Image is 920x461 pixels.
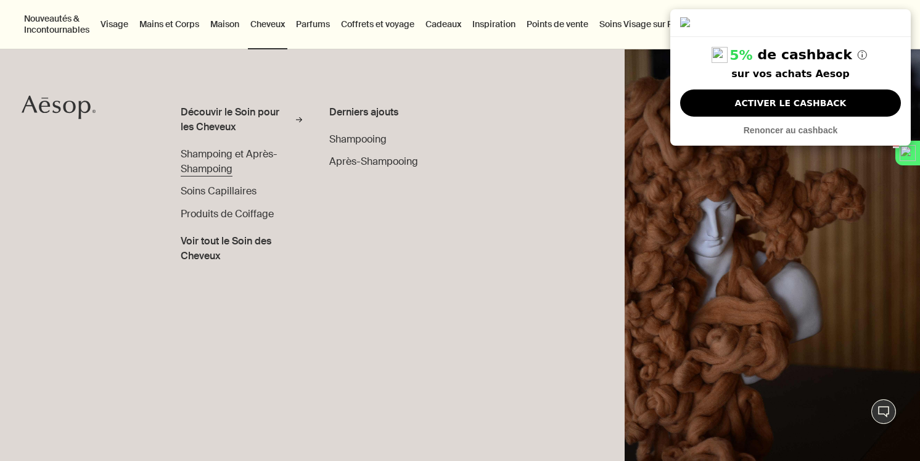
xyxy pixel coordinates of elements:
span: Soins Capillaires [181,185,257,197]
span: Shampooing [329,133,387,146]
a: Maison [208,16,242,32]
a: Mains et Corps [137,16,202,32]
a: Voir tout le Soin des Cheveux [181,229,302,264]
a: Inspiration [470,16,518,32]
div: Découvir le Soin pour les Cheveux [181,105,292,135]
a: Après-Shampooing [329,154,418,169]
span: Voir tout le Soin des Cheveux [181,234,302,264]
button: Chat en direct [871,399,896,424]
img: logo-with-title.png [10,8,20,19]
a: Soins Visage sur Rendez-Vous [597,16,722,32]
a: Visage [98,16,131,32]
a: Produits de Coiffage [181,207,274,222]
a: Cadeaux [423,16,464,32]
a: Découvir le Soin pour les Cheveux [181,105,302,139]
span: Après-Shampooing [329,155,418,168]
img: currency-symbol-green-no-circle.svg [41,38,57,54]
button: Nouveautés & Incontournables [22,10,92,38]
svg: Aesop [22,95,96,120]
a: Soins Capillaires [181,184,257,199]
span: 5% [59,38,82,54]
a: Parfums [294,16,332,32]
a: Coffrets et voyage [339,16,417,32]
a: Cheveux [248,16,287,32]
span: Shampoing et Après-Shampoing [181,147,277,175]
a: Shampoing et Après-Shampoing [181,147,302,177]
span: Produits de Coiffage [181,207,274,220]
button: Renoncer au cashback [73,116,168,127]
button: Points de vente [524,16,591,32]
img: Mannequin bust wearing wig made of wool. [625,49,920,461]
img: logo.svg [900,145,916,161]
div: Derniers ajouts [329,105,477,120]
button: ACTIVER LE CASHBACK [10,80,231,107]
span: de cashback [88,38,182,53]
a: Shampooing [329,132,387,147]
span: sur vos achats Aesop [61,59,179,70]
a: Aesop [22,95,96,123]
